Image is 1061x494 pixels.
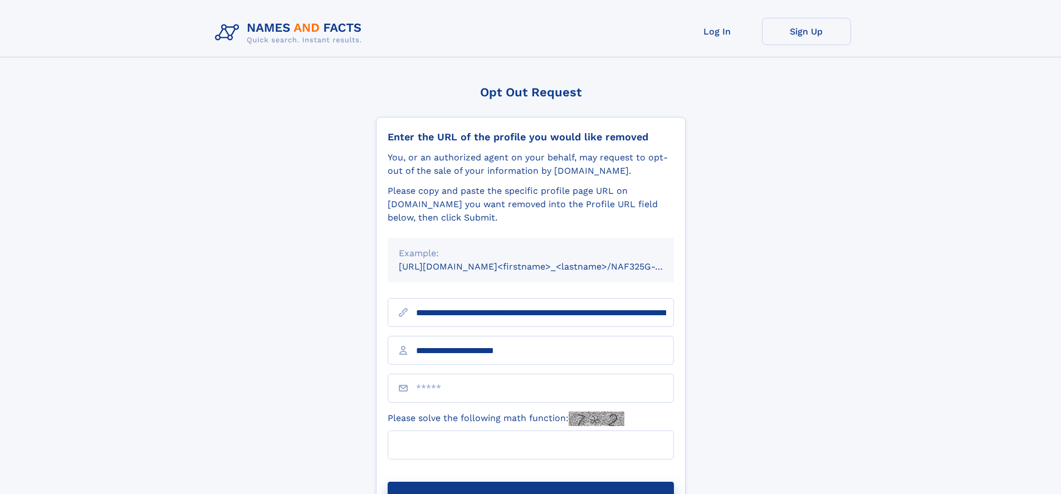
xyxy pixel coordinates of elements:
[211,18,371,48] img: Logo Names and Facts
[399,261,695,272] small: [URL][DOMAIN_NAME]<firstname>_<lastname>/NAF325G-xxxxxxxx
[388,412,624,426] label: Please solve the following math function:
[388,184,674,224] div: Please copy and paste the specific profile page URL on [DOMAIN_NAME] you want removed into the Pr...
[673,18,762,45] a: Log In
[388,151,674,178] div: You, or an authorized agent on your behalf, may request to opt-out of the sale of your informatio...
[376,85,686,99] div: Opt Out Request
[399,247,663,260] div: Example:
[762,18,851,45] a: Sign Up
[388,131,674,143] div: Enter the URL of the profile you would like removed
